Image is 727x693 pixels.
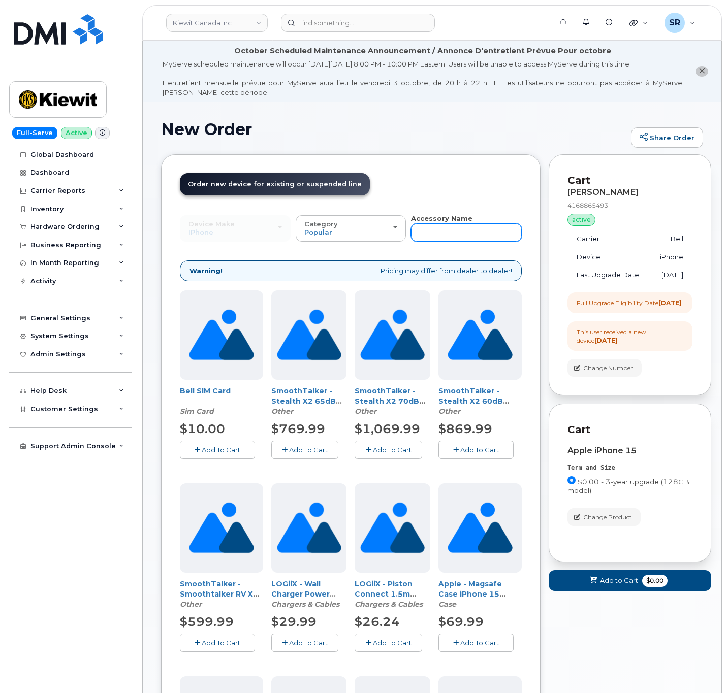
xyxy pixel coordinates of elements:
button: Change Product [567,508,641,526]
td: Last Upgrade Date [567,266,650,284]
span: $0.00 [642,575,668,587]
img: no_image_found-2caef05468ed5679b831cfe6fc140e25e0c280774317ffc20a367ab7fd17291e.png [277,290,341,380]
img: no_image_found-2caef05468ed5679b831cfe6fc140e25e0c280774317ffc20a367ab7fd17291e.png [360,483,425,573]
div: Pricing may differ from dealer to dealer! [180,260,522,281]
div: [PERSON_NAME] [567,188,692,197]
div: Full Upgrade Eligibility Date [577,299,682,307]
img: no_image_found-2caef05468ed5679b831cfe6fc140e25e0c280774317ffc20a367ab7fd17291e.png [360,290,425,380]
td: Device [567,248,650,267]
a: SmoothTalker - Stealth X2 70dB 4G LTE (82959) [355,386,425,416]
em: Other [438,407,460,416]
em: Chargers & Cables [355,600,423,609]
div: Bell SIM Card [180,386,263,416]
div: MyServe scheduled maintenance will occur [DATE][DATE] 8:00 PM - 10:00 PM Eastern. Users will be u... [163,59,682,97]
div: SmoothTalker - Stealth X2 70dB 4G LTE (82959) [355,386,430,416]
span: $0.00 - 3-year upgrade (128GB model) [567,478,689,494]
span: Category [304,220,338,228]
div: 4168865493 [567,201,692,210]
button: Change Number [567,359,642,377]
span: $599.99 [180,614,234,629]
span: Add To Cart [373,446,412,454]
span: $769.99 [271,421,325,436]
div: SmoothTalker - Smoothtalker RV X6 Pro 55dB 4G LTE (82953) [180,579,263,609]
span: Change Number [583,364,633,373]
td: iPhone [650,248,692,267]
em: Chargers & Cables [271,600,339,609]
em: Other [355,407,376,416]
div: Term and Size [567,464,692,472]
strong: Warning! [189,266,223,276]
div: SmoothTalker - Stealth X2 65dB 4G LTE (82958) [271,386,346,416]
p: Cart [567,173,692,188]
a: SmoothTalker - Stealth X2 60dB Extreme 4G LTE (82960) [438,386,509,426]
button: Add To Cart [438,634,514,651]
img: no_image_found-2caef05468ed5679b831cfe6fc140e25e0c280774317ffc20a367ab7fd17291e.png [189,483,254,573]
div: October Scheduled Maintenance Announcement / Annonce D'entretient Prévue Pour octobre [234,46,611,56]
a: LOGiiX - Wall Charger Power Cube 20 Duo (88889) [271,579,336,619]
button: Add To Cart [355,634,422,651]
span: $69.99 [438,614,484,629]
a: LOGiiX - Piston Connect 1.5m MagSafe Charger (white) (89045) [355,579,423,619]
input: $0.00 - 3-year upgrade (128GB model) [567,476,576,484]
button: Add To Cart [271,634,338,651]
img: no_image_found-2caef05468ed5679b831cfe6fc140e25e0c280774317ffc20a367ab7fd17291e.png [189,290,254,380]
a: Bell SIM Card [180,386,231,395]
td: Carrier [567,230,650,248]
span: $29.99 [271,614,317,629]
td: [DATE] [650,266,692,284]
img: no_image_found-2caef05468ed5679b831cfe6fc140e25e0c280774317ffc20a367ab7fd17291e.png [277,483,341,573]
span: Add To Cart [289,446,328,454]
span: Add To Cart [202,639,240,647]
div: active [567,214,595,226]
strong: [DATE] [594,337,618,344]
iframe: Messenger Launcher [683,649,719,685]
em: Other [180,600,202,609]
button: Add To Cart [355,441,422,458]
h1: New Order [161,120,626,138]
span: $1,069.99 [355,421,420,436]
span: Popular [304,228,332,236]
a: Apple - Magsafe Case iPhone 15 (Clear) (90476) [438,579,505,609]
a: Share Order [631,127,703,148]
img: no_image_found-2caef05468ed5679b831cfe6fc140e25e0c280774317ffc20a367ab7fd17291e.png [448,290,512,380]
button: Add To Cart [180,634,255,651]
em: Case [438,600,456,609]
span: Add To Cart [460,639,499,647]
span: Add To Cart [460,446,499,454]
div: LOGiiX - Wall Charger Power Cube 20 Duo (88889) [271,579,346,609]
td: Bell [650,230,692,248]
span: Change Product [583,513,632,522]
button: Add To Cart [438,441,514,458]
strong: Accessory Name [411,214,472,222]
em: Sim Card [180,407,214,416]
p: Cart [567,422,692,437]
button: close notification [696,66,708,77]
span: Add To Cart [373,639,412,647]
span: $869.99 [438,421,492,436]
div: This user received a new device [577,327,683,345]
a: SmoothTalker - Stealth X2 65dB 4G LTE (82958) [271,386,342,416]
a: SmoothTalker - Smoothtalker RV X6 Pro 55dB 4G LTE (82953) [180,579,259,619]
div: Apple iPhone 15 [567,446,692,455]
span: Order new device for existing or suspended line [188,180,362,188]
button: Add to Cart $0.00 [549,570,711,591]
span: Add To Cart [202,446,240,454]
span: Add To Cart [289,639,328,647]
span: $26.24 [355,614,400,629]
div: LOGiiX - Piston Connect 1.5m MagSafe Charger (white) (89045) [355,579,430,609]
span: Add to Cart [600,576,638,585]
strong: [DATE] [658,299,682,307]
div: SmoothTalker - Stealth X2 60dB Extreme 4G LTE (82960) [438,386,522,416]
button: Add To Cart [271,441,338,458]
button: Category Popular [296,215,406,242]
button: Add To Cart [180,441,255,458]
em: Other [271,407,293,416]
span: $10.00 [180,421,225,436]
img: no_image_found-2caef05468ed5679b831cfe6fc140e25e0c280774317ffc20a367ab7fd17291e.png [448,483,512,573]
div: Apple - Magsafe Case iPhone 15 (Clear) (90476) [438,579,522,609]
